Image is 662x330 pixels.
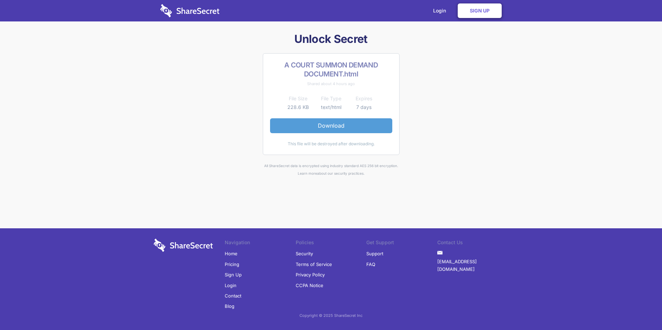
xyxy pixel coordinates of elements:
[270,80,392,88] div: Shared about 4 hours ago
[296,280,323,291] a: CCPA Notice
[151,162,511,177] div: All ShareSecret data is encrypted using industry standard AES 256 bit encryption. about our secur...
[225,239,296,248] li: Navigation
[160,4,220,17] img: logo-wordmark-white-trans-d4663122ce5f474addd5e946df7df03e33cb6a1c49d2221995e7729f52c070b2.svg
[270,118,392,133] a: Download
[151,32,511,46] h1: Unlock Secret
[225,301,234,311] a: Blog
[366,259,375,269] a: FAQ
[282,94,315,103] th: File Size
[225,291,241,301] a: Contact
[154,239,213,252] img: logo-wordmark-white-trans-d4663122ce5f474addd5e946df7df03e33cb6a1c49d2221995e7729f52c070b2.svg
[225,269,242,280] a: Sign Up
[296,259,332,269] a: Terms of Service
[366,248,383,259] a: Support
[225,259,239,269] a: Pricing
[437,256,508,275] a: [EMAIL_ADDRESS][DOMAIN_NAME]
[348,103,381,111] td: 7 days
[315,94,348,103] th: File Type
[270,61,392,79] h2: A COURT SUMMON DEMAND DOCUMENT.html
[296,269,325,280] a: Privacy Policy
[225,248,238,259] a: Home
[348,94,381,103] th: Expires
[458,3,502,18] a: Sign Up
[315,103,348,111] td: text/html
[296,239,367,248] li: Policies
[298,171,317,175] a: Learn more
[282,103,315,111] td: 228.6 KB
[437,239,508,248] li: Contact Us
[296,248,313,259] a: Security
[225,280,236,291] a: Login
[366,239,437,248] li: Get Support
[270,140,392,148] div: This file will be destroyed after downloading.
